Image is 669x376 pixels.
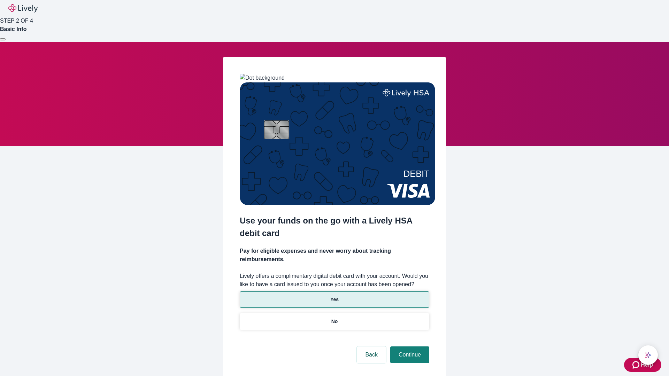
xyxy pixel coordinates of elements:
[624,358,661,372] button: Zendesk support iconHelp
[331,318,338,325] p: No
[357,346,386,363] button: Back
[638,345,658,365] button: chat
[240,74,285,82] img: Dot background
[240,214,429,240] h2: Use your funds on the go with a Lively HSA debit card
[330,296,339,303] p: Yes
[8,4,38,13] img: Lively
[632,361,641,369] svg: Zendesk support icon
[240,82,435,205] img: Debit card
[240,247,429,264] h4: Pay for eligible expenses and never worry about tracking reimbursements.
[645,352,652,359] svg: Lively AI Assistant
[240,291,429,308] button: Yes
[390,346,429,363] button: Continue
[240,313,429,330] button: No
[240,272,429,289] label: Lively offers a complimentary digital debit card with your account. Would you like to have a card...
[641,361,653,369] span: Help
